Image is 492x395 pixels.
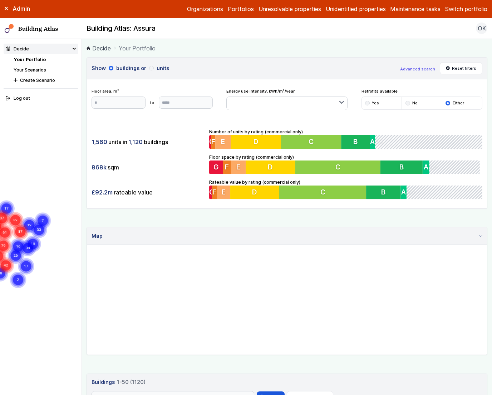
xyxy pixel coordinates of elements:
span: OK [478,24,486,33]
button: A+ [431,161,432,174]
span: A [370,138,375,146]
span: E [237,163,241,171]
span: E [221,138,225,146]
span: A+ [431,163,441,171]
span: A+ [407,188,416,197]
a: Decide [87,44,111,53]
h2: Building Atlas: Assura [87,24,156,33]
img: main-0bbd2752.svg [5,24,14,33]
a: Your Portfolio [14,57,46,62]
a: Maintenance tasks [390,5,441,13]
button: C [279,186,366,199]
span: C [309,138,314,146]
a: Unidentified properties [326,5,386,13]
span: C [320,188,325,197]
span: A+ [375,138,384,146]
button: Log out [4,93,78,104]
span: Retrofits available [361,88,483,94]
button: E [231,161,246,174]
button: D [231,135,281,149]
button: E [215,135,231,149]
a: Portfolios [228,5,254,13]
span: B [381,188,385,197]
div: Rateable value by rating (commercial only) [209,179,483,199]
button: G [209,135,211,149]
a: Unresolvable properties [259,5,321,13]
span: G [213,163,218,171]
button: D [230,186,279,199]
button: G [209,186,212,199]
div: Energy use intensity, kWh/m²/year [226,88,348,110]
span: G [209,138,215,146]
div: Number of units by rating (commercial only) [209,128,483,149]
button: A+ [375,135,376,149]
div: Decide [6,45,29,52]
button: A+ [407,186,407,199]
span: D [269,163,274,171]
h3: Show [92,64,395,72]
div: Floor space by rating (commercial only) [209,154,483,174]
form: to [92,97,213,109]
div: sqm [92,161,205,174]
span: Your Portfolio [119,44,156,53]
summary: Map [87,227,487,245]
span: G [209,188,215,197]
summary: Decide [4,44,78,54]
button: Advanced search [400,66,435,72]
button: A [401,186,407,199]
a: Organizations [187,5,223,13]
button: B [382,161,424,174]
button: D [246,161,296,174]
button: F [223,161,231,174]
button: Switch portfolio [445,5,487,13]
span: A [401,188,406,197]
span: C [336,163,341,171]
span: F [211,138,215,146]
span: 1-50 (1120) [117,378,146,386]
button: A [425,161,432,174]
span: 868k [92,163,107,171]
span: 1,120 [128,138,143,146]
h3: Buildings [92,378,482,386]
span: B [354,138,358,146]
button: Create Scenario [11,75,78,85]
span: D [252,188,257,197]
button: F [211,135,215,149]
button: B [366,186,400,199]
button: C [296,161,382,174]
button: A [370,135,375,149]
div: Floor area, m² [92,88,213,108]
button: B [341,135,370,149]
button: OK [476,23,487,34]
span: F [212,188,216,197]
span: £92.2m [92,188,113,196]
button: E [217,186,230,199]
button: Reset filters [440,62,483,74]
span: 1,560 [92,138,107,146]
div: units in buildings [92,135,205,149]
button: F [212,186,217,199]
div: rateable value [92,186,205,199]
span: A [426,163,431,171]
a: Your Scenarios [14,67,46,73]
span: B [401,163,405,171]
span: E [221,188,225,197]
span: F [225,163,229,171]
button: G [209,161,223,174]
button: C [281,135,341,149]
span: D [253,138,258,146]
